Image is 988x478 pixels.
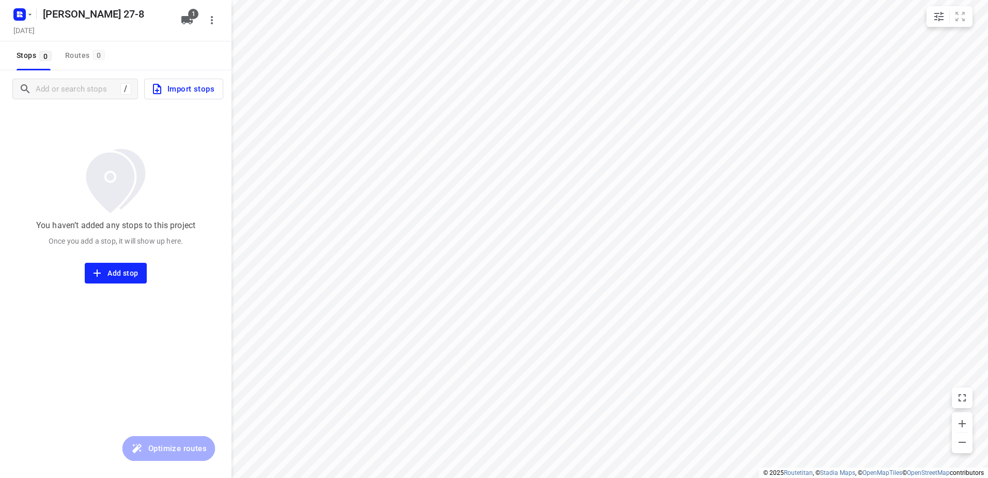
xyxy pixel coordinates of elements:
button: Map settings [929,6,949,27]
span: Stops [17,49,55,62]
a: OpenMapTiles [862,469,902,476]
div: / [120,83,131,95]
span: 1 [188,9,198,19]
a: Stadia Maps [820,469,855,476]
button: Import stops [144,79,223,99]
span: Add stop [93,267,138,280]
div: Routes [65,49,108,62]
h5: Project date [9,24,39,36]
span: Import stops [151,82,214,96]
p: You haven’t added any stops to this project [36,219,195,232]
span: 0 [92,50,105,60]
button: Optimize routes [122,436,215,461]
h5: Rename [39,6,173,22]
li: © 2025 , © , © © contributors [763,469,984,476]
button: 1 [177,10,197,31]
button: Add stop [85,263,146,283]
button: More [202,10,222,31]
a: Import stops [138,79,223,99]
div: small contained button group [927,6,972,27]
a: Routetitan [784,469,813,476]
input: Add or search stops [36,81,120,97]
p: Once you add a stop, it will show up here. [49,236,183,246]
span: 0 [39,51,52,61]
a: OpenStreetMap [907,469,950,476]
